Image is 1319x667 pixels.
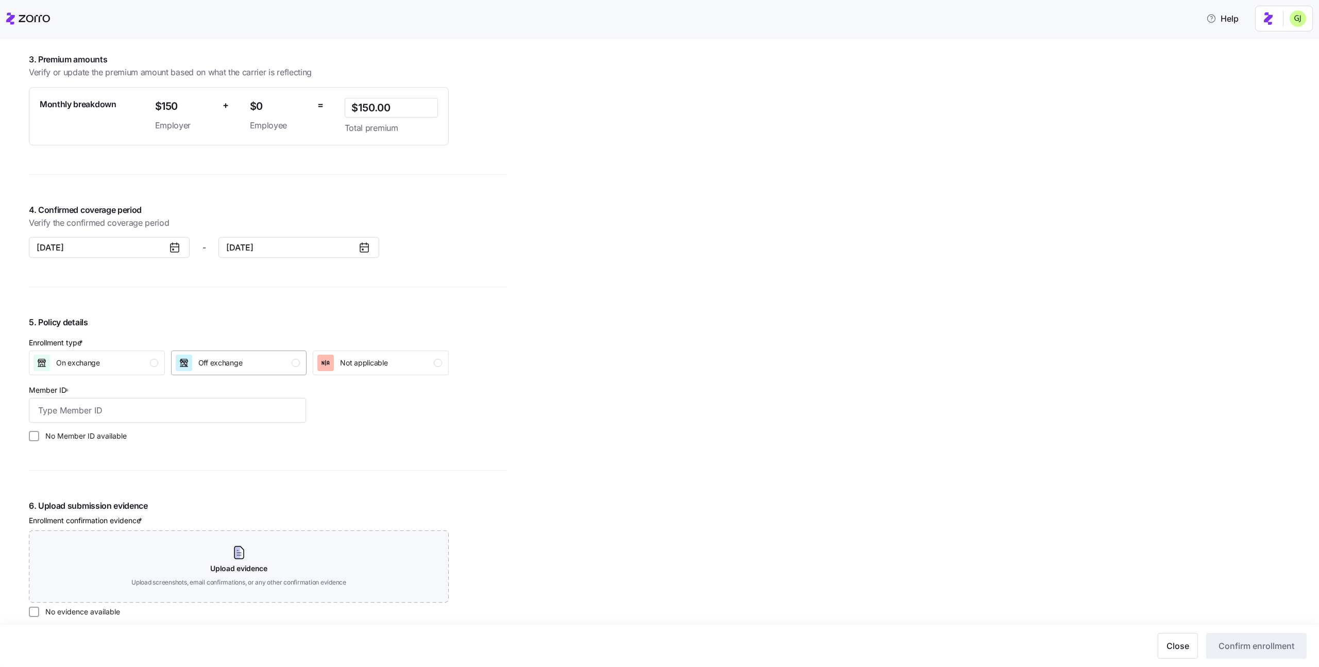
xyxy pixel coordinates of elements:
label: No Member ID available [39,431,127,441]
input: MM/DD/YYYY [29,237,190,258]
span: = [317,98,324,113]
span: $150 [155,98,214,115]
span: Monthly breakdown [40,98,116,111]
span: Employee [250,119,309,132]
span: 5. Policy details [29,316,449,329]
span: Not applicable [340,358,387,368]
button: Close [1158,633,1198,659]
button: Confirm enrollment [1206,633,1307,659]
label: Enrollment confirmation evidence [29,515,144,526]
button: Help [1198,8,1247,29]
span: Help [1206,12,1239,25]
span: 6. Upload submission evidence [29,499,449,512]
label: Member ID [29,385,71,396]
label: No evidence available [39,607,120,617]
span: - [202,241,206,254]
span: Verify the confirmed coverage period [29,216,507,229]
div: Enrollment type [29,337,85,348]
span: 3. Premium amounts [29,53,507,66]
span: On exchange [56,358,100,368]
span: Confirm enrollment [1219,640,1294,652]
span: Total premium [345,122,438,135]
span: $0 [250,98,309,115]
span: Verify or update the premium amount based on what the carrier is reflecting [29,66,312,79]
input: Type Member ID [29,398,306,423]
span: 4. Confirmed coverage period [29,204,507,216]
span: Employer [155,119,214,132]
img: b91c5c9db8bb9f3387758c2d7cf845d3 [1290,10,1306,27]
span: + [223,98,229,113]
span: Close [1166,640,1189,652]
span: Off exchange [198,358,243,368]
input: MM/DD/YYYY [218,237,379,258]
